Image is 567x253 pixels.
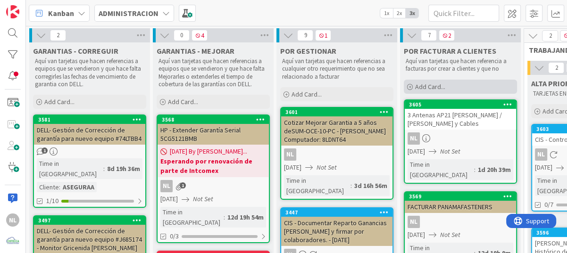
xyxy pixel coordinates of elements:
[350,180,352,191] span: :
[48,8,74,19] span: Kanban
[393,8,406,18] span: 2x
[544,200,553,210] span: 0/7
[174,30,190,41] span: 0
[409,101,516,108] div: 3605
[37,182,59,192] div: Cliente
[408,216,420,228] div: NL
[158,115,269,145] div: 3568HP - Extender Garantía Serial 5CG5121BMB
[439,30,455,41] span: 2
[168,98,198,106] span: Add Card...
[415,82,445,91] span: Add Card...
[408,132,420,145] div: NL
[37,158,103,179] div: Time in [GEOGRAPHIC_DATA]
[282,57,392,81] p: Aquí van tarjetas que hacen referencias a cualquier otro requerimiento que no sea relacionado a f...
[35,57,144,88] p: Aquí van tarjetas que hacen referencias a equipos que se vendieron y que hace falta corregirles l...
[405,201,516,213] div: FACTURAR PANAMAFASTENERS
[405,192,516,201] div: 3569
[281,148,392,161] div: NL
[280,107,393,200] a: 3601Cotizar Mejorar Garantia a 5 años deSUM-OCE-10-PC - [PERSON_NAME] Computador: 8LDNT64NL[DATE]...
[408,159,474,180] div: Time in [GEOGRAPHIC_DATA]
[280,46,336,56] span: POR GESTIONAR
[404,46,496,56] span: POR FACTURAR A CLIENTES
[281,208,392,217] div: 3447
[440,147,460,155] i: Not Set
[408,230,425,240] span: [DATE]
[162,116,269,123] div: 3568
[352,180,390,191] div: 3d 16h 56m
[46,196,58,206] span: 1/10
[42,147,48,154] span: 1
[6,213,19,227] div: NL
[404,99,517,184] a: 36053 Antenas AP21 [PERSON_NAME] / [PERSON_NAME] y CablesNL[DATE]Not SetTime in [GEOGRAPHIC_DATA]...
[160,180,173,192] div: NL
[281,108,392,146] div: 3601Cotizar Mejorar Garantia a 5 años deSUM-OCE-10-PC - [PERSON_NAME] Computador: 8LDNT64
[170,147,247,156] span: [DATE] By [PERSON_NAME]...
[34,124,145,145] div: DELL- Gestión de Corrección de garantía para nuevo equipo #74LTBB4
[157,114,270,243] a: 3568HP - Extender Garantía Serial 5CG5121BMB[DATE] By [PERSON_NAME]...Esperando por renovación de...
[317,163,337,171] i: Not Set
[315,30,331,41] span: 1
[33,114,146,208] a: 3581DELL- Gestión de Corrección de garantía para nuevo equipo #74LTBB4Time in [GEOGRAPHIC_DATA]:8...
[158,115,269,124] div: 3568
[548,62,564,73] span: 2
[158,57,268,88] p: Aquí van tarjetas que hacen referencias a equipos que se vendieron y que hace falta Mejorarles o ...
[535,163,552,172] span: [DATE]
[33,46,118,56] span: GARANTIAS - CORREGUIR
[292,90,322,98] span: Add Card...
[50,30,66,41] span: 2
[475,164,513,175] div: 1d 20h 39m
[281,116,392,146] div: Cotizar Mejorar Garantia a 5 años deSUM-OCE-10-PC - [PERSON_NAME] Computador: 8LDNT64
[405,192,516,213] div: 3569FACTURAR PANAMAFASTENERS
[6,235,19,248] img: avatar
[284,175,350,196] div: Time in [GEOGRAPHIC_DATA]
[405,100,516,109] div: 3605
[405,109,516,130] div: 3 Antenas AP21 [PERSON_NAME] / [PERSON_NAME] y Cables
[103,163,105,174] span: :
[405,100,516,130] div: 36053 Antenas AP21 [PERSON_NAME] / [PERSON_NAME] y Cables
[535,148,547,161] div: NL
[284,163,301,172] span: [DATE]
[406,8,418,18] span: 3x
[180,182,186,188] span: 1
[406,57,515,73] p: Aquí van tarjetas que hacen referencia a facturas por crear a clientes y que no
[440,230,460,239] i: Not Set
[284,148,296,161] div: NL
[60,182,97,192] div: ASEGURAA
[281,208,392,246] div: 3447CIS - Documentar Reparto Ganancias [PERSON_NAME] y firmar por colaboradores. - [DATE]
[297,30,313,41] span: 9
[281,217,392,246] div: CIS - Documentar Reparto Ganancias [PERSON_NAME] y firmar por colaboradores. - [DATE]
[170,231,179,241] span: 0/3
[421,30,437,41] span: 7
[160,207,224,228] div: Time in [GEOGRAPHIC_DATA]
[44,98,75,106] span: Add Card...
[380,8,393,18] span: 1x
[192,30,208,41] span: 4
[34,115,145,145] div: 3581DELL- Gestión de Corrección de garantía para nuevo equipo #74LTBB4
[6,5,19,18] img: Visit kanbanzone.com
[409,193,516,200] div: 3569
[105,163,142,174] div: 8d 19h 36m
[38,217,145,224] div: 3497
[225,212,266,222] div: 12d 19h 54m
[160,194,178,204] span: [DATE]
[474,164,475,175] span: :
[99,8,158,18] b: ADMINISTRACION
[59,182,60,192] span: :
[285,109,392,115] div: 3601
[285,209,392,216] div: 3447
[34,216,145,225] div: 3497
[20,1,43,13] span: Support
[542,30,558,41] span: 2
[158,180,269,192] div: NL
[157,46,234,56] span: GARANTIAS - MEJORAR
[160,156,266,175] b: Esperando por renovación de parte de Intcomex
[281,108,392,116] div: 3601
[408,147,425,156] span: [DATE]
[224,212,225,222] span: :
[193,195,213,203] i: Not Set
[34,115,145,124] div: 3581
[428,5,499,22] input: Quick Filter...
[158,124,269,145] div: HP - Extender Garantía Serial 5CG5121BMB
[405,216,516,228] div: NL
[405,132,516,145] div: NL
